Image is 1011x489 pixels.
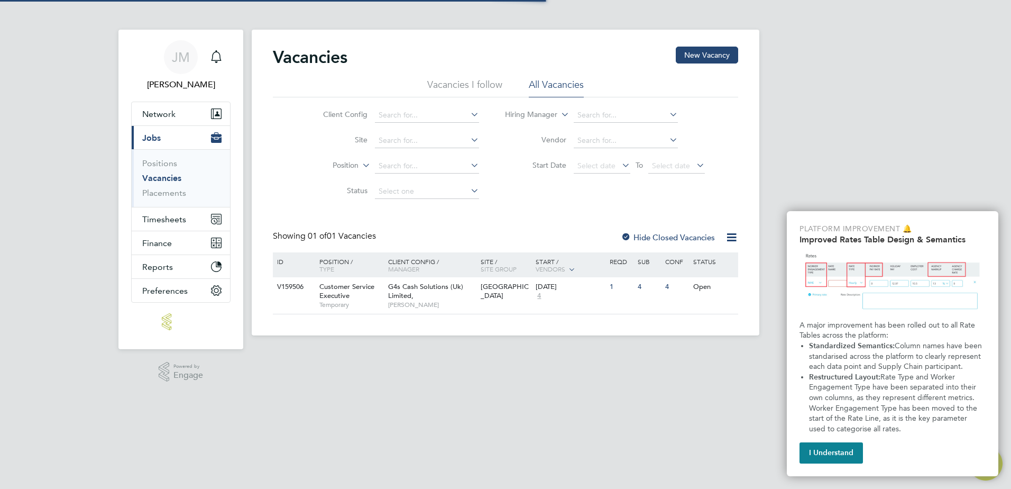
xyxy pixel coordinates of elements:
[607,252,635,270] div: Reqd
[142,133,161,143] span: Jobs
[385,252,478,278] div: Client Config /
[142,173,181,183] a: Vacancies
[574,108,678,123] input: Search for...
[273,47,347,68] h2: Vacancies
[621,232,715,242] label: Hide Closed Vacancies
[799,234,986,245] h2: Improved Rates Table Design & Semantics
[142,109,176,119] span: Network
[809,341,895,350] strong: Standardized Semantics:
[607,277,635,297] div: 1
[307,186,367,195] label: Status
[536,292,543,301] span: 4
[533,252,607,279] div: Start /
[478,252,534,278] div: Site /
[131,313,231,330] a: Go to home page
[691,277,737,297] div: Open
[663,252,690,270] div: Conf
[142,286,188,296] span: Preferences
[319,301,383,309] span: Temporary
[691,252,737,270] div: Status
[787,211,998,476] div: Improved Rate Table Semantics
[497,110,557,120] label: Hiring Manager
[388,265,419,273] span: Manager
[142,262,173,272] span: Reports
[577,161,615,170] span: Select date
[529,78,584,97] li: All Vacancies
[142,188,186,198] a: Placements
[809,373,880,382] strong: Restructured Layout:
[173,362,203,371] span: Powered by
[809,341,984,371] span: Column names have been standarised across the platform to clearly represent each data point and S...
[505,135,566,144] label: Vendor
[375,133,479,148] input: Search for...
[481,282,529,300] span: [GEOGRAPHIC_DATA]
[375,159,479,174] input: Search for...
[311,252,385,278] div: Position /
[273,231,378,242] div: Showing
[131,78,231,91] span: Julie Miles
[799,224,986,234] p: Platform Improvement 🔔
[635,277,663,297] div: 4
[799,442,863,464] button: I Understand
[388,282,463,300] span: G4s Cash Solutions (Uk) Limited,
[172,50,190,64] span: JM
[375,108,479,123] input: Search for...
[799,320,986,341] p: A major improvement has been rolled out to all Rate Tables across the platform:
[274,252,311,270] div: ID
[319,282,374,300] span: Customer Service Executive
[142,238,172,248] span: Finance
[274,277,311,297] div: V159506
[308,231,376,241] span: 01 Vacancies
[118,30,243,349] nav: Main navigation
[536,283,604,292] div: [DATE]
[635,252,663,270] div: Sub
[799,249,986,316] img: Updated Rates Table Design & Semantics
[131,40,231,91] a: Go to account details
[173,371,203,380] span: Engage
[427,78,502,97] li: Vacancies I follow
[809,373,979,433] span: Rate Type and Worker Engagement Type have been separated into their own columns, as they represen...
[676,47,738,64] button: New Vacancy
[574,133,678,148] input: Search for...
[307,110,367,119] label: Client Config
[536,265,565,273] span: Vendors
[632,158,646,172] span: To
[652,161,690,170] span: Select date
[481,265,517,273] span: Site Group
[663,277,690,297] div: 4
[298,160,359,171] label: Position
[162,313,200,330] img: lloydrecruitment-logo-retina.png
[388,301,475,309] span: [PERSON_NAME]
[307,135,367,144] label: Site
[142,158,177,168] a: Positions
[142,214,186,224] span: Timesheets
[505,160,566,170] label: Start Date
[308,231,327,241] span: 01 of
[375,184,479,199] input: Select one
[319,265,334,273] span: Type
